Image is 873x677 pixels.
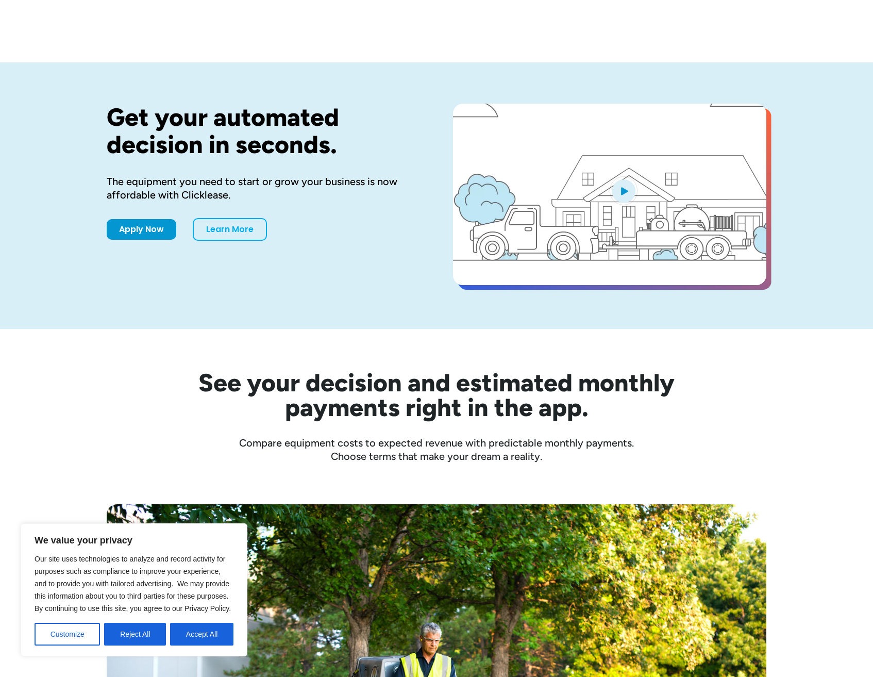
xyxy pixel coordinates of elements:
p: We value your privacy [35,534,233,547]
a: Learn More [193,218,267,241]
span: Our site uses technologies to analyze and record activity for purposes such as compliance to impr... [35,555,231,613]
button: Reject All [104,623,166,646]
div: We value your privacy [21,523,247,656]
button: Customize [35,623,100,646]
h2: See your decision and estimated monthly payments right in the app. [148,370,725,420]
a: open lightbox [453,104,766,285]
a: Apply Now [107,219,176,240]
img: Blue play button logo on a light blue circular background [610,176,637,205]
div: Compare equipment costs to expected revenue with predictable monthly payments. Choose terms that ... [107,436,766,463]
button: Accept All [170,623,233,646]
div: The equipment you need to start or grow your business is now affordable with Clicklease. [107,175,420,202]
h1: Get your automated decision in seconds. [107,104,420,158]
